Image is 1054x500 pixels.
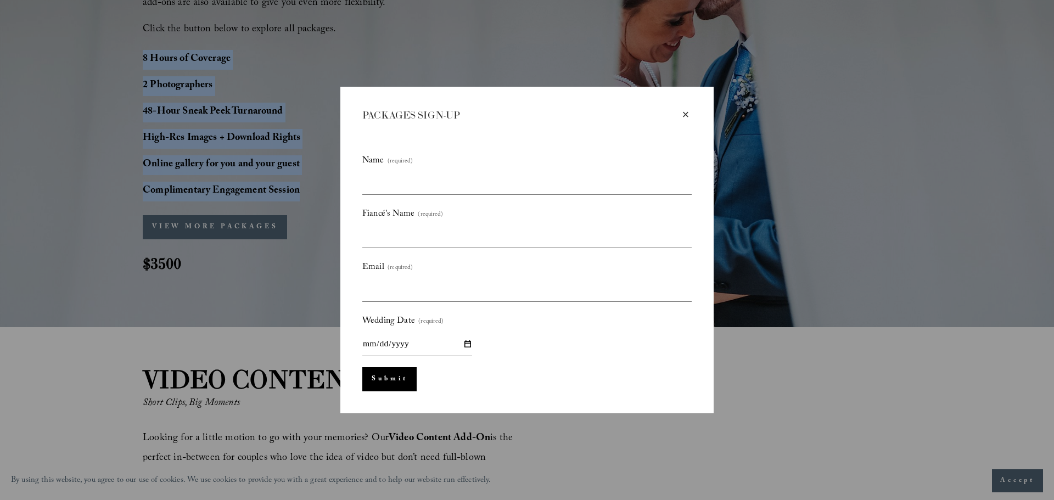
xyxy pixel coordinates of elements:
button: Submit [362,367,417,391]
span: Email [362,259,384,276]
span: Name [362,153,384,170]
div: PACKAGES SIGN-UP [362,109,680,122]
span: Wedding Date [362,313,415,330]
span: (required) [388,156,413,168]
div: Close [680,109,692,121]
span: (required) [388,262,413,274]
span: (required) [418,316,444,328]
span: (required) [418,209,443,221]
span: Fiancé's Name [362,206,414,223]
